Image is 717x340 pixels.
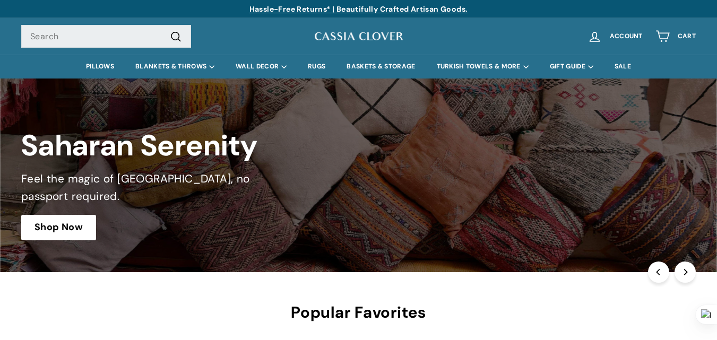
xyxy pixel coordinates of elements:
[225,55,297,79] summary: WALL DECOR
[648,261,669,283] button: Previous
[297,55,336,79] a: RUGS
[21,304,696,321] h2: Popular Favorites
[249,4,468,14] a: Hassle-Free Returns* | Beautifully Crafted Artisan Goods.
[610,33,643,40] span: Account
[581,21,649,52] a: Account
[336,55,426,79] a: BASKETS & STORAGE
[649,21,702,52] a: Cart
[675,261,696,283] button: Next
[21,25,191,48] input: Search
[426,55,539,79] summary: TURKISH TOWELS & MORE
[539,55,604,79] summary: GIFT GUIDE
[678,33,696,40] span: Cart
[75,55,125,79] a: PILLOWS
[604,55,642,79] a: SALE
[125,55,225,79] summary: BLANKETS & THROWS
